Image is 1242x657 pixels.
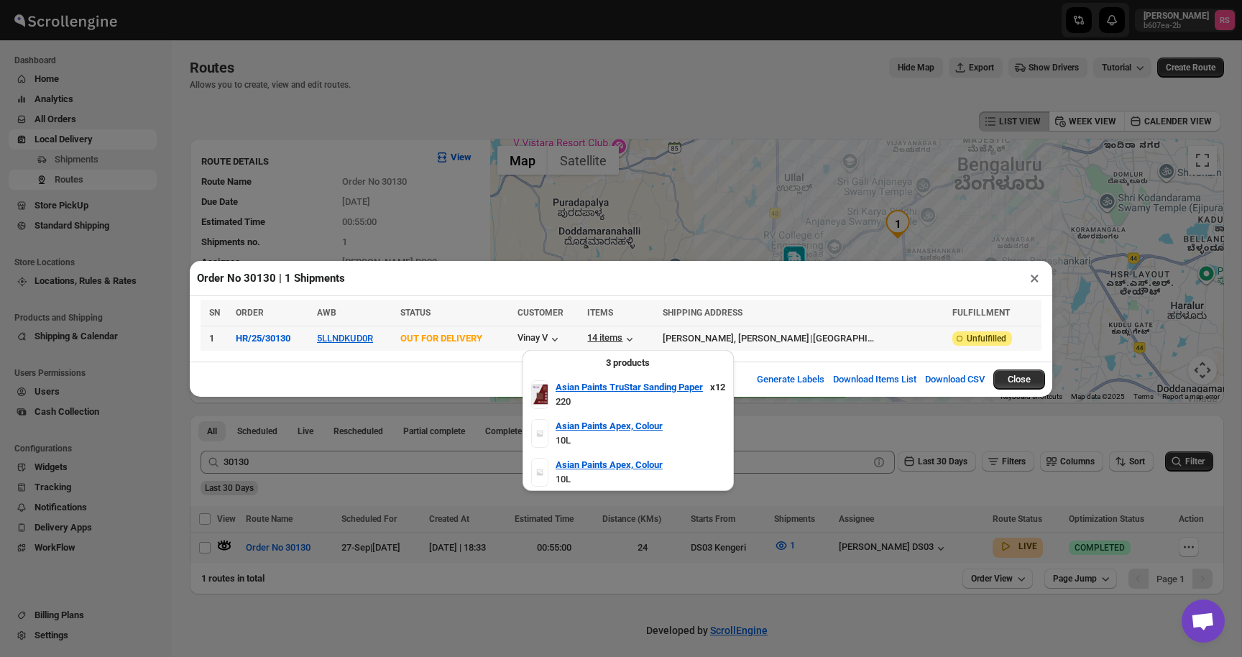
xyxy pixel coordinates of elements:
[587,332,637,346] button: 14 items
[556,458,663,472] a: Asian Paints Apex, Colour
[556,433,725,448] p: 10L
[993,369,1045,390] button: Close
[1182,599,1225,643] div: Open chat
[236,333,290,344] button: HR/25/30130
[748,365,833,394] button: Generate Labels
[1024,268,1045,288] button: ×
[710,382,725,392] strong: x 12
[967,333,1006,344] span: Unfulfilled
[209,308,220,318] span: SN
[663,331,944,346] div: |
[531,356,725,370] div: 3 products
[317,333,373,344] button: 5LLNDKUD0R
[556,472,725,487] p: 10L
[556,421,663,431] b: Asian Paints Apex, Colour
[197,271,345,285] h2: Order No 30130 | 1 Shipments
[201,326,231,351] td: 1
[400,308,431,318] span: STATUS
[517,308,563,318] span: CUSTOMER
[663,331,809,346] div: [PERSON_NAME], [PERSON_NAME]
[587,308,613,318] span: ITEMS
[952,308,1010,318] span: FULFILLMENT
[236,308,264,318] span: ORDER
[556,382,703,392] b: Asian Paints TruStar Sanding Paper
[517,332,562,346] button: Vinay V
[824,365,925,394] button: Download Items List
[556,459,663,470] b: Asian Paints Apex, Colour
[317,308,336,318] span: AWB
[916,365,993,394] button: Download CSV
[556,419,663,433] a: Asian Paints Apex, Colour
[400,333,482,344] span: OUT FOR DELIVERY
[663,308,742,318] span: SHIPPING ADDRESS
[556,395,725,409] p: 220
[556,380,703,395] a: Asian Paints TruStar Sanding Paper
[813,331,878,346] div: [GEOGRAPHIC_DATA]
